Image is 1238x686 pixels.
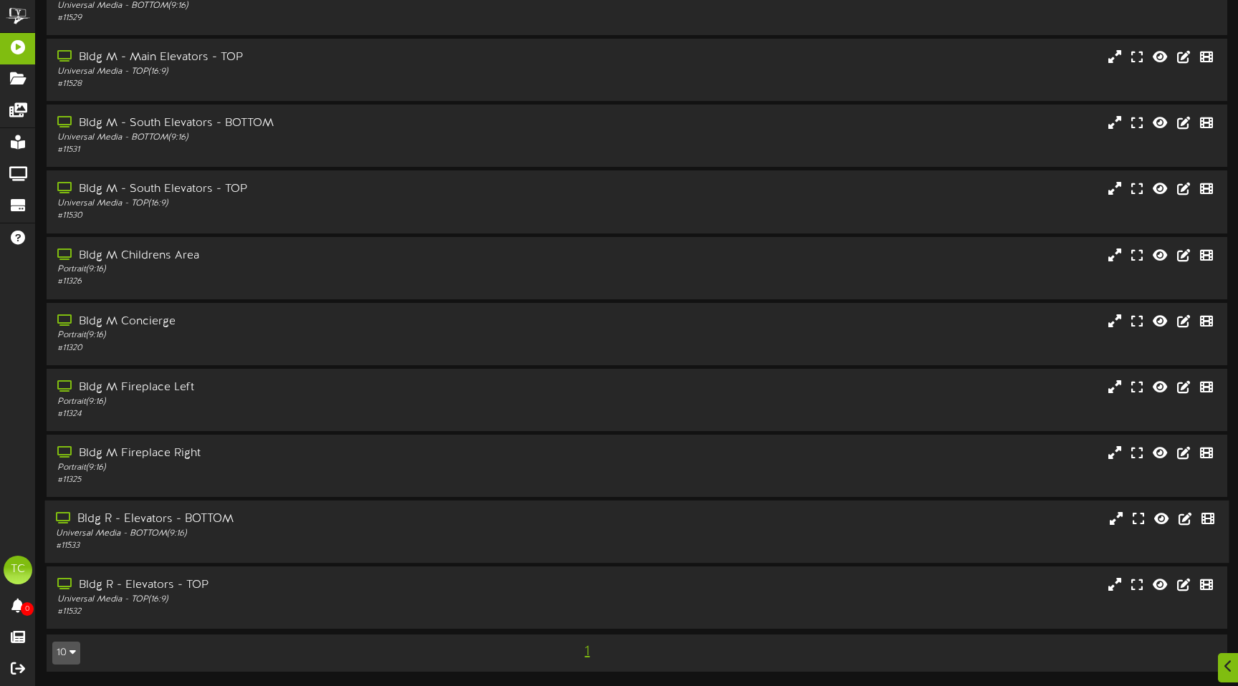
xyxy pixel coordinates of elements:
div: Universal Media - TOP ( 16:9 ) [57,66,528,78]
div: # 11324 [57,408,528,420]
div: # 11531 [57,144,528,156]
div: Bldg M - Main Elevators - TOP [57,49,528,66]
div: Bldg M Concierge [57,314,528,330]
div: Universal Media - TOP ( 16:9 ) [57,594,528,606]
div: Bldg R - Elevators - TOP [57,577,528,594]
div: Universal Media - BOTTOM ( 9:16 ) [57,132,528,144]
span: 1 [581,644,593,660]
div: Bldg M - South Elevators - BOTTOM [57,115,528,132]
div: Bldg M Fireplace Right [57,445,528,462]
div: # 11533 [56,540,528,552]
div: Universal Media - TOP ( 16:9 ) [57,198,528,210]
div: # 11529 [57,12,528,24]
span: 0 [21,602,34,616]
div: Bldg M Childrens Area [57,248,528,264]
div: # 11528 [57,78,528,90]
div: TC [4,556,32,584]
button: 10 [52,642,80,665]
div: Portrait ( 9:16 ) [57,396,528,408]
div: Portrait ( 9:16 ) [57,462,528,474]
div: Portrait ( 9:16 ) [57,264,528,276]
div: Bldg M Fireplace Left [57,380,528,396]
div: # 11320 [57,342,528,354]
div: Bldg M - South Elevators - TOP [57,181,528,198]
div: Universal Media - BOTTOM ( 9:16 ) [56,528,528,540]
div: Bldg R - Elevators - BOTTOM [56,511,528,528]
div: # 11326 [57,276,528,288]
div: Portrait ( 9:16 ) [57,329,528,342]
div: # 11325 [57,474,528,486]
div: # 11532 [57,606,528,618]
div: # 11530 [57,210,528,222]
